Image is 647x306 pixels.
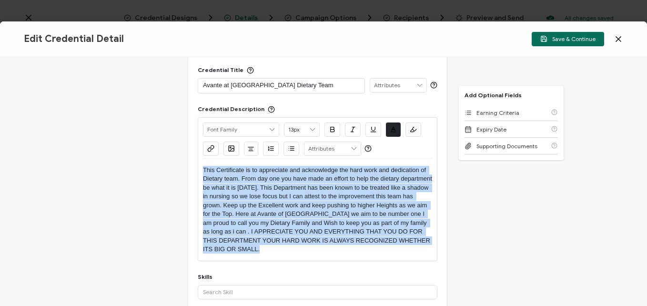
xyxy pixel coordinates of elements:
input: Attributes [370,79,426,92]
span: Expiry Date [476,126,506,133]
p: Add Optional Fields [459,92,527,99]
span: Supporting Documents [476,143,537,150]
p: This Certificate is to appreciate and acknowledge the hard work and dedication of Dietary team. F... [203,166,432,254]
iframe: Chat Widget [599,260,647,306]
div: Credential Title [198,66,254,73]
div: Credential Description [198,105,275,112]
input: Search Skill [198,285,437,299]
p: Avante at [GEOGRAPHIC_DATA] Dietary Team [203,81,360,90]
span: Save & Continue [540,35,596,42]
input: Font Family [203,123,279,136]
span: Earning Criteria [476,109,519,116]
span: Edit Credential Detail [24,33,124,45]
input: Attributes [304,142,361,155]
div: Skills [198,273,212,280]
button: Save & Continue [532,32,604,46]
input: Font Size [284,123,319,136]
